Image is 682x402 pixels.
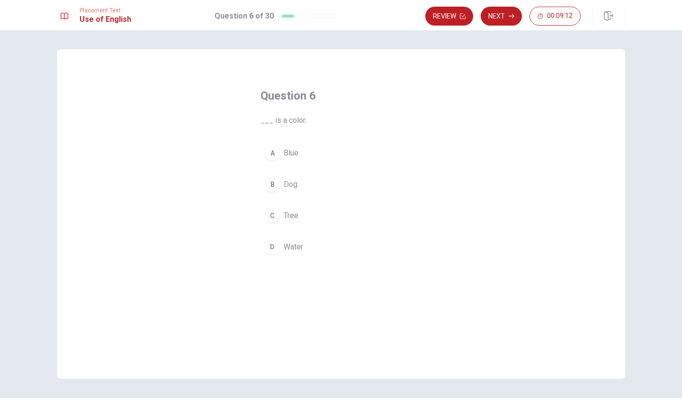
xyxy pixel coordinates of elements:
div: A [265,146,280,161]
div: D [265,239,280,255]
h4: Question 6 [260,88,422,103]
span: Dog [284,179,297,190]
span: Tree [284,210,298,221]
span: Placement Test [80,7,131,14]
span: Blue [284,147,298,159]
div: C [265,208,280,223]
button: BDog [260,173,422,196]
button: Review [425,7,473,26]
button: 00:09:12 [529,7,581,26]
button: DWater [260,235,422,259]
button: CTree [260,204,422,228]
button: ABlue [260,141,422,165]
span: 00:09:12 [547,12,573,20]
span: Water [284,241,303,253]
div: B [265,177,280,192]
h1: Question 6 of 30 [215,10,274,22]
button: Next [481,7,522,26]
h1: Use of English [80,14,131,25]
span: ___ is a color. [260,115,422,126]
